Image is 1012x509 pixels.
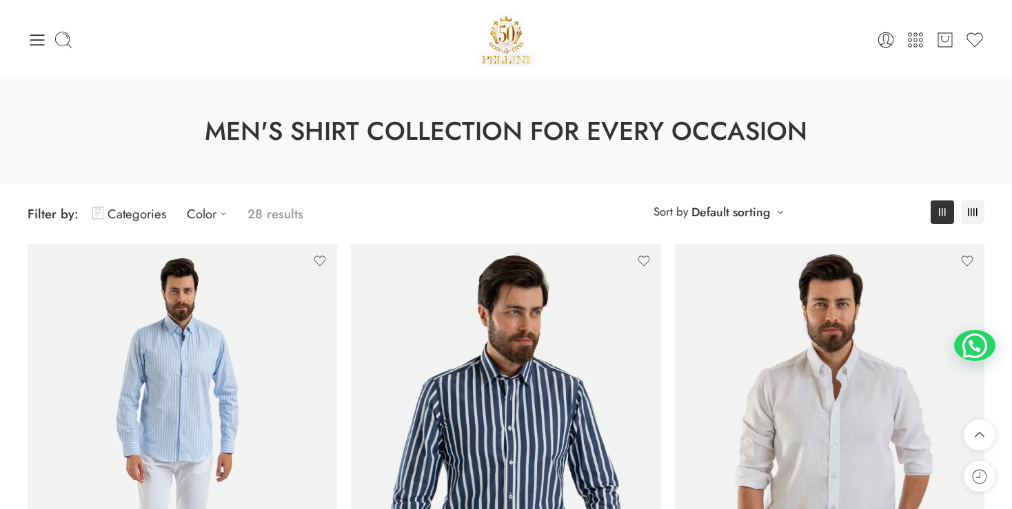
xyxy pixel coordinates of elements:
[34,114,978,149] h1: Men's Shirt Collection for Every Occasion
[965,30,984,50] a: Wishlist
[654,200,688,223] span: Sort by
[247,198,303,230] p: 28 results
[476,10,536,69] a: Pellini -
[691,202,770,222] a: Default sorting
[187,198,234,230] a: Color
[28,205,79,223] span: Filter by:
[876,30,895,50] a: Login / Register
[935,30,955,50] a: Cart
[92,198,166,230] a: Categories
[476,10,536,69] img: Pellini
